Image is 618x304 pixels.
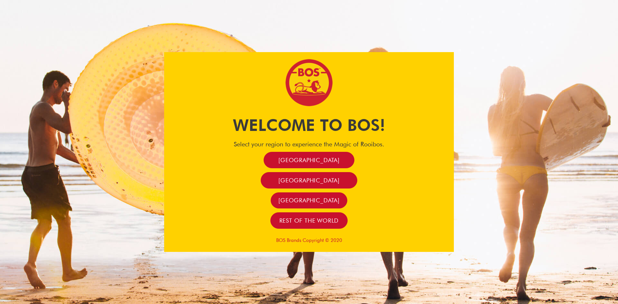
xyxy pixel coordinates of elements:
[278,197,340,204] span: [GEOGRAPHIC_DATA]
[278,177,340,184] span: [GEOGRAPHIC_DATA]
[285,59,333,107] img: Bos Brands
[271,192,347,209] a: [GEOGRAPHIC_DATA]
[270,212,348,229] a: Rest of the world
[164,237,454,243] p: BOS Brands Copyright © 2020
[164,140,454,148] h4: Select your region to experience the Magic of Rooibos.
[278,156,340,164] span: [GEOGRAPHIC_DATA]
[164,114,454,136] h1: Welcome to BOS!
[279,217,339,224] span: Rest of the world
[261,172,357,189] a: [GEOGRAPHIC_DATA]
[264,152,354,168] a: [GEOGRAPHIC_DATA]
